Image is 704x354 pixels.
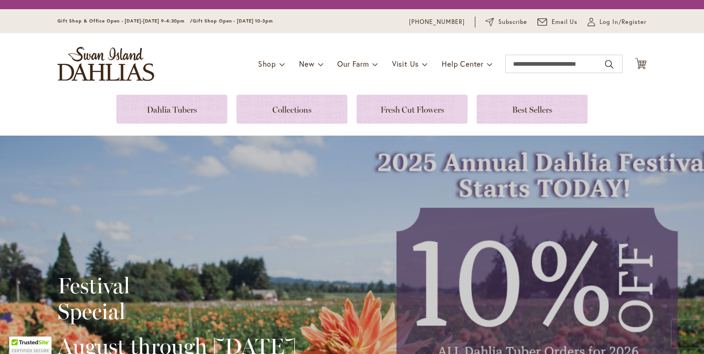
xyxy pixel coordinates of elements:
[485,17,527,27] a: Subscribe
[588,17,646,27] a: Log In/Register
[392,59,419,69] span: Visit Us
[552,17,578,27] span: Email Us
[58,273,296,324] h2: Festival Special
[337,59,369,69] span: Our Farm
[600,17,646,27] span: Log In/Register
[58,18,193,24] span: Gift Shop & Office Open - [DATE]-[DATE] 9-4:30pm /
[442,59,484,69] span: Help Center
[58,47,154,81] a: store logo
[537,17,578,27] a: Email Us
[498,17,527,27] span: Subscribe
[258,59,276,69] span: Shop
[409,17,465,27] a: [PHONE_NUMBER]
[9,337,52,354] div: TrustedSite Certified
[193,18,273,24] span: Gift Shop Open - [DATE] 10-3pm
[299,59,314,69] span: New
